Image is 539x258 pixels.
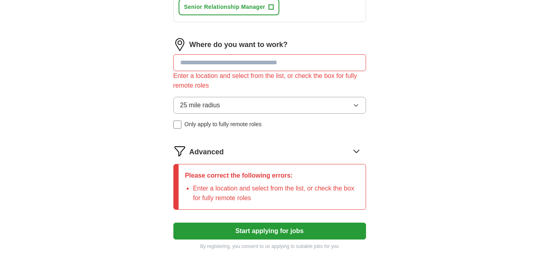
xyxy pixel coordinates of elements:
span: Senior Relationship Manager [184,3,265,11]
div: Enter a location and select from the list, or check the box for fully remote roles [173,71,366,90]
span: Only apply to fully remote roles [185,120,262,129]
img: location.png [173,38,186,51]
p: By registering, you consent to us applying to suitable jobs for you [173,243,366,250]
label: Where do you want to work? [189,39,288,50]
li: Enter a location and select from the list, or check the box for fully remote roles [193,184,359,203]
input: Only apply to fully remote roles [173,121,181,129]
span: Advanced [189,147,224,158]
span: 25 mile radius [180,100,220,110]
button: 25 mile radius [173,97,366,114]
p: Please correct the following errors: [185,171,359,180]
img: filter [173,145,186,158]
button: Start applying for jobs [173,223,366,240]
